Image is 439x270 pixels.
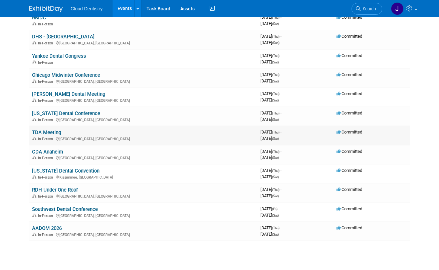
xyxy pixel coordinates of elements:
span: Committed [337,72,362,77]
img: ExhibitDay [29,6,63,12]
div: [GEOGRAPHIC_DATA], [GEOGRAPHIC_DATA] [32,155,255,160]
span: In-Person [38,118,55,122]
span: [DATE] [260,72,281,77]
span: (Sat) [272,175,279,179]
img: Jessica Estrada [391,2,404,15]
span: [DATE] [260,117,279,122]
span: (Sat) [272,118,279,121]
span: [DATE] [260,21,279,26]
img: In-Person Event [32,194,36,198]
div: [GEOGRAPHIC_DATA], [GEOGRAPHIC_DATA] [32,136,255,141]
img: In-Person Event [32,60,36,64]
a: Yankee Dental Congress [32,53,86,59]
span: [DATE] [260,78,279,83]
span: - [280,129,281,134]
span: - [280,15,281,20]
span: (Sat) [272,156,279,160]
span: Committed [337,15,362,20]
img: In-Person Event [32,98,36,102]
span: (Thu) [272,226,279,230]
img: In-Person Event [32,233,36,236]
a: TDA Meeting [32,129,61,136]
span: [DATE] [260,40,279,45]
a: [US_STATE] Dental Convention [32,168,99,174]
span: (Thu) [272,73,279,77]
span: In-Person [38,156,55,160]
span: [DATE] [260,155,279,160]
span: (Thu) [272,54,279,58]
span: (Thu) [272,169,279,173]
img: In-Person Event [32,175,36,179]
span: Cloud Dentistry [71,6,103,11]
span: (Sat) [272,79,279,83]
div: Kissimmee, [GEOGRAPHIC_DATA] [32,174,255,180]
div: [GEOGRAPHIC_DATA], [GEOGRAPHIC_DATA] [32,117,255,122]
span: (Sun) [272,41,279,45]
span: - [280,168,281,173]
div: [GEOGRAPHIC_DATA], [GEOGRAPHIC_DATA] [32,97,255,103]
span: [DATE] [260,110,281,115]
span: In-Person [38,194,55,199]
span: - [280,72,281,77]
a: Southwest Dental Conference [32,206,98,212]
img: In-Person Event [32,137,36,140]
img: In-Person Event [32,214,36,217]
span: - [280,91,281,96]
span: In-Person [38,98,55,103]
div: [GEOGRAPHIC_DATA], [GEOGRAPHIC_DATA] [32,40,255,45]
div: [GEOGRAPHIC_DATA], [GEOGRAPHIC_DATA] [32,232,255,237]
span: (Thu) [272,16,279,19]
span: [DATE] [260,187,281,192]
span: [DATE] [260,225,281,230]
span: [DATE] [260,59,279,64]
span: In-Person [38,60,55,65]
span: Committed [337,149,362,154]
img: In-Person Event [32,156,36,159]
span: Committed [337,168,362,173]
a: CDA Anaheim [32,149,63,155]
span: (Thu) [272,150,279,154]
span: (Sat) [272,233,279,236]
span: - [280,225,281,230]
a: [PERSON_NAME] Dental Meeting [32,91,105,97]
span: (Fri) [272,207,277,211]
span: [DATE] [260,91,281,96]
a: AADOM 2026 [32,225,62,231]
span: (Thu) [272,130,279,134]
span: - [280,34,281,39]
span: - [278,206,279,211]
span: Committed [337,53,362,58]
span: [DATE] [260,15,281,20]
span: Committed [337,225,362,230]
div: [GEOGRAPHIC_DATA], [GEOGRAPHIC_DATA] [32,213,255,218]
span: In-Person [38,137,55,141]
img: In-Person Event [32,118,36,121]
span: [DATE] [260,129,281,134]
a: RDH Under One Roof [32,187,78,193]
span: [DATE] [260,232,279,237]
span: [DATE] [260,174,279,179]
span: [DATE] [260,149,281,154]
span: [DATE] [260,97,279,102]
span: (Thu) [272,188,279,192]
span: In-Person [38,79,55,84]
span: (Sat) [272,60,279,64]
span: [DATE] [260,193,279,198]
span: (Thu) [272,92,279,96]
span: Committed [337,110,362,115]
span: (Thu) [272,111,279,115]
span: Committed [337,206,362,211]
a: DHS - [GEOGRAPHIC_DATA] [32,34,94,40]
span: [DATE] [260,53,281,58]
span: [DATE] [260,213,279,218]
div: [GEOGRAPHIC_DATA], [GEOGRAPHIC_DATA] [32,78,255,84]
span: Committed [337,91,362,96]
span: (Thu) [272,35,279,38]
span: Committed [337,129,362,134]
a: Search [352,3,382,15]
span: (Sat) [272,214,279,217]
span: Search [361,6,376,11]
span: [DATE] [260,206,279,211]
span: [DATE] [260,34,281,39]
span: - [280,53,281,58]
